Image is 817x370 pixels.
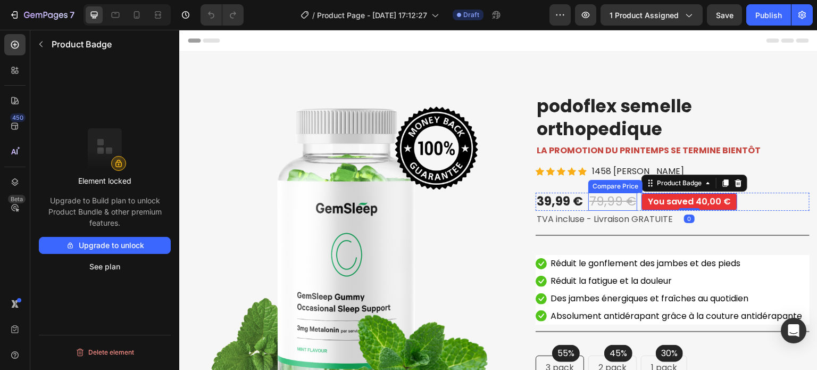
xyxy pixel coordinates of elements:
p: Product Badge [52,38,166,51]
div: 0 [505,185,515,193]
div: Undo/Redo [201,4,244,26]
pre: You saved 40,00 € [462,163,558,180]
button: See plan [39,258,171,275]
p: Upgrade to Build plan to unlock Product Bundle & other premium features. [39,195,171,228]
p: 30% [482,317,498,330]
span: Draft [463,10,479,20]
p: 1458 [PERSON_NAME] [413,134,505,150]
p: 55% [378,317,395,330]
div: Open Intercom Messenger [781,318,806,343]
p: 3 pack [366,332,395,344]
p: Element locked [78,175,131,186]
div: Product Badge [476,149,524,158]
div: 450 [10,113,26,122]
span: Réduit le gonflement des jambes et des pieds [371,227,561,240]
span: Save [716,11,733,20]
p: 1 pack [472,332,498,344]
button: Delete element [39,344,171,361]
button: 1 product assigned [601,4,703,26]
strong: LA PROMOTION DU PRINTEMPS SE TERMINE BIENTÔT [357,114,581,127]
span: Product Page - [DATE] 17:12:27 [317,10,427,21]
iframe: Design area [179,30,817,370]
span: / [312,10,315,21]
button: Publish [746,4,791,26]
span: 1 product assigned [610,10,679,21]
button: 7 [4,4,79,26]
button: Upgrade to unlock [39,237,171,254]
h2: podoflex semelle orthopedique [356,64,630,112]
div: 39,99 € [356,163,405,181]
p: 45% [430,317,448,330]
div: Beta [8,195,26,203]
div: Publish [755,10,782,21]
p: 2 pack [419,332,447,344]
p: 7 [70,9,74,21]
span: Des jambes énergiques et fraîches au quotidien [371,262,569,275]
button: Save [707,4,742,26]
span: Réduit la fatigue et la douleur [371,245,493,257]
p: TVA incluse - Livraison GRATUITE [357,182,629,198]
div: Compare Price [411,152,461,161]
span: Absolument antidérapant grâce à la couture antidérapante [371,280,623,292]
div: 79,99 € [409,163,458,181]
